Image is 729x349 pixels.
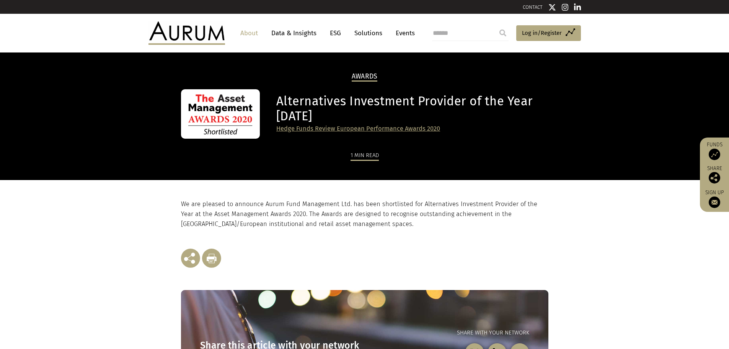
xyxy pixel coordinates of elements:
a: Sign up [704,189,725,208]
a: CONTACT [523,4,543,10]
img: Share this post [709,172,720,184]
img: Linkedin icon [574,3,581,11]
a: Events [392,26,415,40]
input: Submit [495,25,510,41]
img: Aurum [148,21,225,44]
a: Log in/Register [516,25,581,41]
a: ESG [326,26,345,40]
h1: Alternatives Investment Provider of the Year [DATE] [276,94,546,124]
img: Twitter icon [548,3,556,11]
p: Share with your network [365,328,529,338]
span: Log in/Register [522,28,562,38]
img: Share this post [181,249,200,268]
a: Data & Insights [267,26,320,40]
img: Download Article [202,249,221,268]
a: About [236,26,262,40]
img: Instagram icon [562,3,569,11]
a: Solutions [351,26,386,40]
div: Share [704,166,725,184]
img: Access Funds [709,149,720,160]
a: Hedge Funds Review European Performance Awards 2020 [276,125,440,132]
h2: Awards [352,72,378,82]
p: We are pleased to announce Aurum Fund Management Ltd. has been shortlisted for Alternatives Inves... [181,199,546,229]
img: Sign up to our newsletter [709,197,720,208]
a: Funds [704,141,725,160]
div: 1 min read [351,151,379,161]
